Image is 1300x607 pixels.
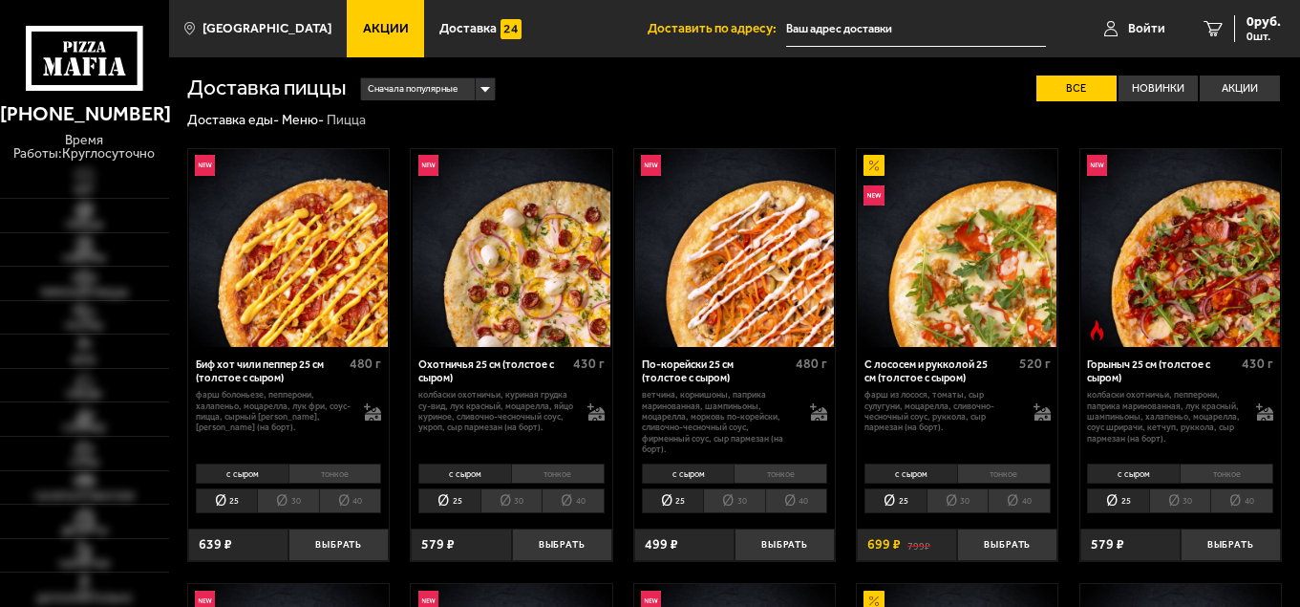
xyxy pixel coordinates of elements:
[1200,76,1280,101] label: Акции
[765,488,828,513] li: 40
[288,464,382,484] li: тонкое
[196,488,258,513] li: 25
[282,112,324,128] a: Меню-
[635,149,834,348] img: По-корейски 25 см (толстое с сыром)
[368,76,458,102] span: Сначала популярные
[512,529,612,562] button: Выбрать
[1087,358,1237,384] div: Горыныч 25 см (толстое с сыром)
[648,22,786,35] span: Доставить по адресу:
[257,488,319,513] li: 30
[857,149,1057,348] a: АкционныйНовинкаС лососем и рукколой 25 см (толстое с сыром)
[957,529,1057,562] button: Выбрать
[634,149,835,348] a: НовинкаПо-корейски 25 см (толстое с сыром)
[703,488,765,513] li: 30
[642,389,797,454] p: ветчина, корнишоны, паприка маринованная, шампиньоны, моцарелла, морковь по-корейски, сливочно-че...
[1087,320,1107,340] img: Острое блюдо
[988,488,1051,513] li: 40
[642,358,792,384] div: По-корейски 25 см (толстое с сыром)
[864,358,1014,384] div: С лососем и рукколой 25 см (толстое с сыром)
[1087,155,1107,175] img: Новинка
[288,529,389,562] button: Выбрать
[199,538,232,552] span: 639 ₽
[1087,389,1242,444] p: колбаски Охотничьи, пепперони, паприка маринованная, лук красный, шампиньоны, халапеньо, моцарелл...
[196,389,351,432] p: фарш болоньезе, пепперони, халапеньо, моцарелла, лук фри, соус-пицца, сырный [PERSON_NAME], [PERS...
[418,155,438,175] img: Новинка
[735,529,835,562] button: Выбрать
[1128,22,1165,35] span: Войти
[645,538,678,552] span: 499 ₽
[864,389,1019,432] p: фарш из лосося, томаты, сыр сулугуни, моцарелла, сливочно-чесночный соус, руккола, сыр пармезан (...
[864,464,957,484] li: с сыром
[202,22,331,35] span: [GEOGRAPHIC_DATA]
[927,488,989,513] li: 30
[957,464,1051,484] li: тонкое
[642,488,704,513] li: 25
[421,538,455,552] span: 579 ₽
[413,149,611,348] img: Охотничья 25 см (толстое с сыром)
[907,538,930,552] s: 799 ₽
[187,77,347,99] h1: Доставка пиццы
[863,185,884,206] img: Новинка
[863,155,884,175] img: Акционный
[189,149,388,348] img: Биф хот чили пеппер 25 см (толстое с сыром)
[1087,464,1180,484] li: с сыром
[864,488,927,513] li: 25
[418,464,511,484] li: с сыром
[858,149,1056,348] img: С лососем и рукколой 25 см (толстое с сыром)
[734,464,827,484] li: тонкое
[187,112,279,128] a: Доставка еды-
[511,464,605,484] li: тонкое
[319,488,382,513] li: 40
[1149,488,1211,513] li: 30
[542,488,605,513] li: 40
[196,358,346,384] div: Биф хот чили пеппер 25 см (толстое с сыром)
[796,356,827,372] span: 480 г
[1180,464,1273,484] li: тонкое
[786,11,1046,47] input: Ваш адрес доставки
[1081,149,1280,348] img: Горыныч 25 см (толстое с сыром)
[411,149,611,348] a: НовинкаОхотничья 25 см (толстое с сыром)
[1087,488,1149,513] li: 25
[1247,15,1281,29] span: 0 руб.
[1091,538,1124,552] span: 579 ₽
[1119,76,1199,101] label: Новинки
[641,155,661,175] img: Новинка
[1080,149,1281,348] a: НовинкаОстрое блюдоГорыныч 25 см (толстое с сыром)
[573,356,605,372] span: 430 г
[501,19,521,39] img: 15daf4d41897b9f0e9f617042186c801.svg
[439,22,497,35] span: Доставка
[480,488,543,513] li: 30
[867,538,901,552] span: 699 ₽
[1247,31,1281,42] span: 0 шт.
[363,22,409,35] span: Акции
[1036,76,1117,101] label: Все
[418,389,573,432] p: колбаски охотничьи, куриная грудка су-вид, лук красный, моцарелла, яйцо куриное, сливочно-чесночн...
[195,155,215,175] img: Новинка
[196,464,288,484] li: с сыром
[418,358,568,384] div: Охотничья 25 см (толстое с сыром)
[1210,488,1273,513] li: 40
[1181,529,1281,562] button: Выбрать
[327,112,366,129] div: Пицца
[188,149,389,348] a: НовинкаБиф хот чили пеппер 25 см (толстое с сыром)
[350,356,381,372] span: 480 г
[642,464,735,484] li: с сыром
[1019,356,1051,372] span: 520 г
[1242,356,1273,372] span: 430 г
[418,488,480,513] li: 25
